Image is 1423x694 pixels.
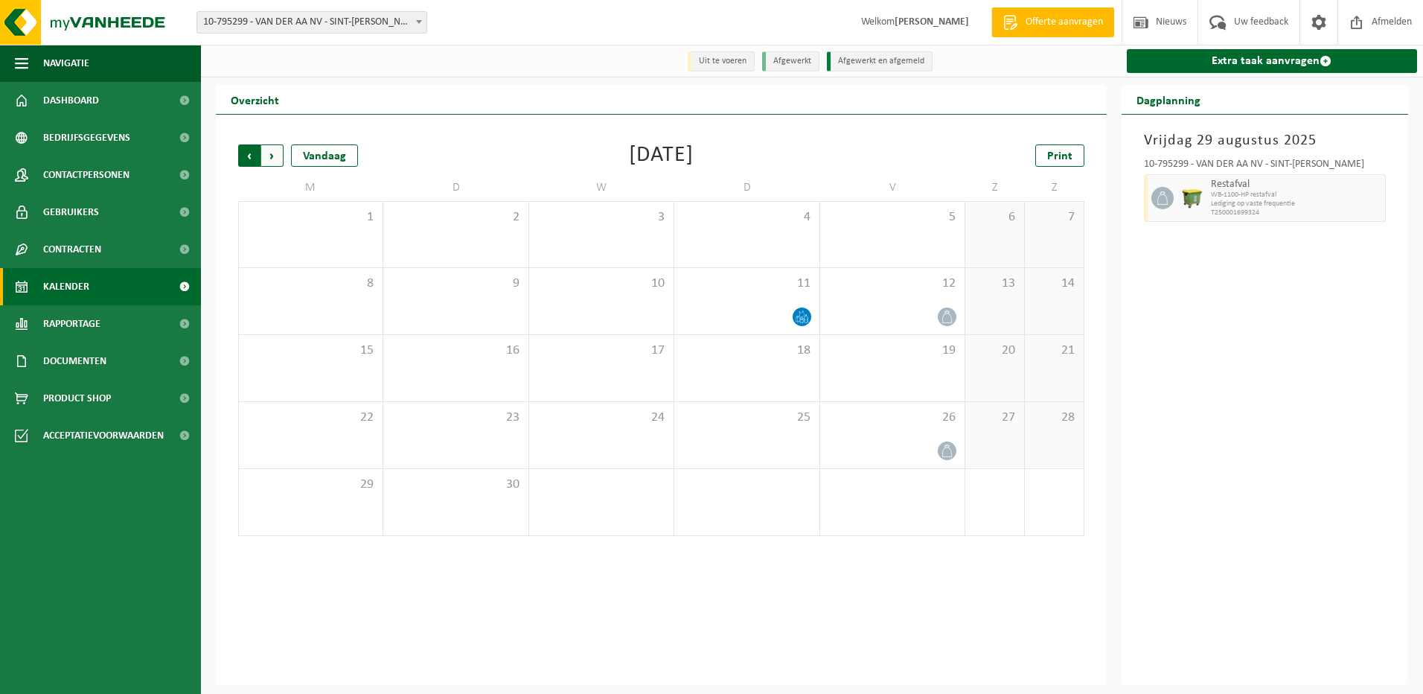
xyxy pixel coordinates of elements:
span: 22 [246,410,375,426]
h2: Overzicht [216,85,294,114]
span: 25 [682,410,811,426]
span: 29 [246,477,375,493]
li: Afgewerkt [762,51,819,71]
span: 2 [391,209,520,226]
span: 6 [973,209,1017,226]
span: Rapportage [43,305,100,343]
span: 27 [973,410,1017,426]
span: 10-795299 - VAN DER AA NV - SINT-GILLIS-WAAS [196,11,427,34]
div: [DATE] [629,144,694,167]
td: D [674,174,819,201]
span: 16 [391,343,520,359]
span: Print [1047,150,1072,162]
span: 11 [682,276,811,292]
a: Extra taak aanvragen [1127,49,1418,73]
h3: Vrijdag 29 augustus 2025 [1144,130,1387,152]
span: Product Shop [43,380,111,417]
span: 10-795299 - VAN DER AA NV - SINT-GILLIS-WAAS [197,12,426,33]
div: 10-795299 - VAN DER AA NV - SINT-[PERSON_NAME] [1144,159,1387,174]
span: Lediging op vaste frequentie [1211,200,1382,208]
span: Kalender [43,268,89,305]
span: Acceptatievoorwaarden [43,417,164,454]
span: 21 [1032,343,1076,359]
td: Z [1025,174,1084,201]
td: V [820,174,965,201]
a: Print [1035,144,1084,167]
span: 18 [682,343,811,359]
span: 7 [1032,209,1076,226]
span: Contracten [43,231,101,268]
span: 19 [828,343,957,359]
span: 9 [391,276,520,292]
span: 17 [537,343,666,359]
span: Gebruikers [43,194,99,231]
li: Uit te voeren [688,51,755,71]
span: Volgende [261,144,284,167]
span: T250001699324 [1211,208,1382,217]
span: 30 [391,477,520,493]
span: 4 [682,209,811,226]
li: Afgewerkt en afgemeld [827,51,933,71]
span: 14 [1032,276,1076,292]
span: Bedrijfsgegevens [43,119,130,156]
td: M [238,174,383,201]
span: Navigatie [43,45,89,82]
span: Dashboard [43,82,99,119]
span: 26 [828,410,957,426]
span: 10 [537,276,666,292]
span: 5 [828,209,957,226]
span: 20 [973,343,1017,359]
span: 28 [1032,410,1076,426]
h2: Dagplanning [1122,85,1215,114]
span: 12 [828,276,957,292]
span: 23 [391,410,520,426]
a: Offerte aanvragen [991,7,1114,37]
span: 15 [246,343,375,359]
span: 8 [246,276,375,292]
span: 3 [537,209,666,226]
span: Vorige [238,144,260,167]
img: WB-1100-HPE-GN-50 [1181,187,1203,209]
span: 24 [537,410,666,426]
span: Restafval [1211,179,1382,191]
span: Documenten [43,343,106,380]
td: D [383,174,528,201]
span: Offerte aanvragen [1022,15,1107,30]
td: W [529,174,674,201]
span: WB-1100-HP restafval [1211,191,1382,200]
span: 13 [973,276,1017,292]
strong: [PERSON_NAME] [895,16,969,28]
span: 1 [246,209,375,226]
div: Vandaag [291,144,358,167]
span: Contactpersonen [43,156,129,194]
td: Z [965,174,1025,201]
